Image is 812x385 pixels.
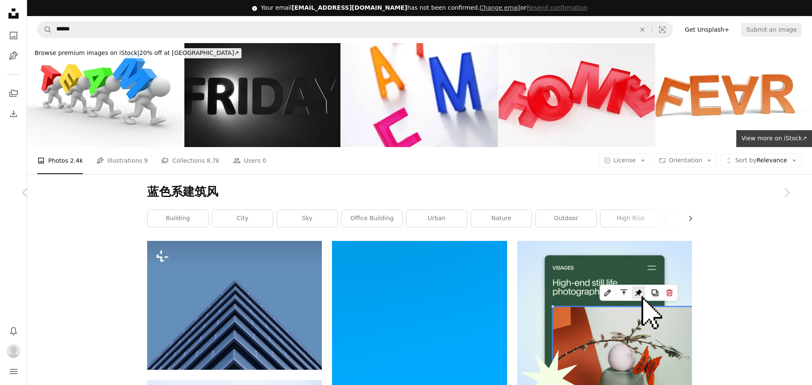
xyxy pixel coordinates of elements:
[652,22,672,38] button: Visual search
[206,156,219,165] span: 8.7k
[27,43,247,63] a: Browse premium images on iStock|20% off at [GEOGRAPHIC_DATA]↗
[184,43,341,147] img: Black Friday abstract illustration. Text in the spotlight.
[341,43,498,147] img: Alphabets
[471,210,532,227] a: nature
[601,210,661,227] a: high rise
[292,4,407,11] span: [EMAIL_ADDRESS][DOMAIN_NAME]
[148,210,208,227] a: building
[527,4,587,12] button: Resend confirmation
[741,135,807,142] span: View more on iStock ↗
[656,43,812,147] img: Fear - makes you headless
[147,184,692,199] h1: 蓝色系建筑风
[212,210,273,227] a: city
[144,156,148,165] span: 9
[5,343,22,360] button: Profile
[38,22,52,38] button: Search Unsplash
[35,49,139,56] span: Browse premium images on iStock |
[233,147,266,174] a: Users 0
[480,4,521,11] a: Change email
[5,105,22,122] a: Download History
[263,156,266,165] span: 0
[536,210,596,227] a: outdoor
[7,344,20,358] img: Avatar of user sushi zzz
[480,4,587,11] span: or
[735,157,756,164] span: Sort by
[261,4,588,12] div: Your email has not been confirmed.
[147,241,322,369] img: a very tall building with a sky background
[499,43,655,147] img: Luxury glass red inscription home on grey podium, soft light, front view smooth background, 3d re...
[35,49,239,56] span: 20% off at [GEOGRAPHIC_DATA] ↗
[406,210,467,227] a: urban
[277,210,337,227] a: sky
[741,23,802,36] button: Submit an image
[614,157,636,164] span: License
[683,210,692,227] button: scroll list to the right
[5,322,22,339] button: Notifications
[654,154,717,167] button: Orientation
[665,210,726,227] a: housing
[161,147,219,174] a: Collections 8.7k
[27,43,184,147] img: Teamwork
[5,47,22,64] a: Illustrations
[669,157,702,164] span: Orientation
[332,368,507,376] a: Buildings stand against a bright blue sky.
[37,21,673,38] form: Find visuals sitewide
[633,22,652,38] button: Clear
[736,130,812,147] a: View more on iStock↗
[5,363,22,380] button: Menu
[680,23,734,36] a: Get Unsplash+
[342,210,402,227] a: office building
[5,27,22,44] a: Photos
[720,154,802,167] button: Sort byRelevance
[735,156,787,165] span: Relevance
[599,154,651,167] button: License
[96,147,148,174] a: Illustrations 9
[761,152,812,233] a: Next
[147,301,322,309] a: a very tall building with a sky background
[5,85,22,102] a: Collections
